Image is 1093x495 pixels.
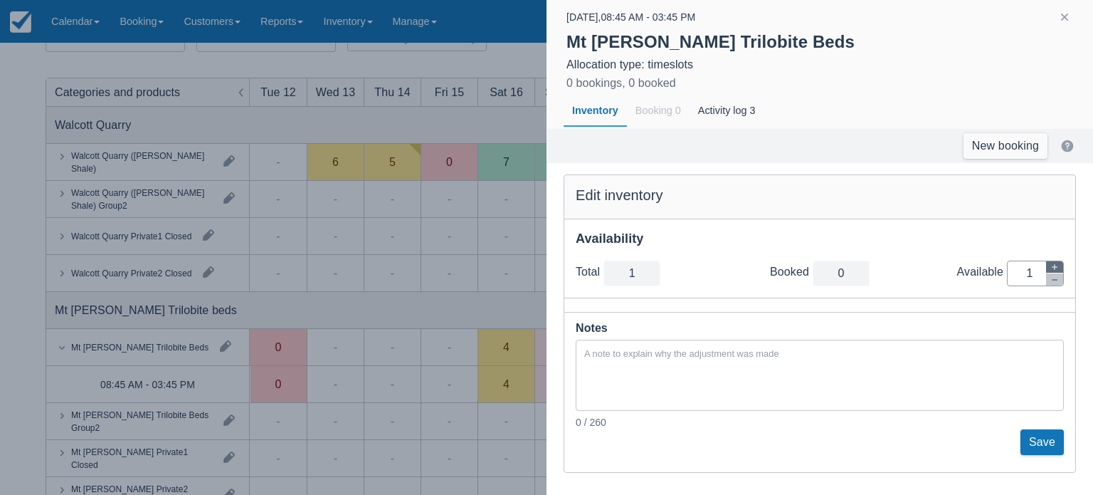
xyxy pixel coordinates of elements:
div: Total [576,265,603,279]
div: Allocation type: timeslots [566,58,1073,72]
div: Activity log 3 [690,95,764,127]
div: Booked [770,265,813,279]
div: Edit inventory [576,187,1064,204]
div: 0 / 260 [576,415,1064,429]
div: Notes [576,318,1064,338]
div: 0 bookings, 0 booked [566,75,676,92]
div: [DATE] , 08:45 AM - 03:45 PM [566,9,695,26]
button: Save [1020,429,1064,455]
div: Available [957,265,1007,279]
a: New booking [963,133,1047,159]
strong: Mt [PERSON_NAME] Trilobite Beds [566,32,855,51]
div: Availability [576,231,1064,247]
div: Inventory [564,95,627,127]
